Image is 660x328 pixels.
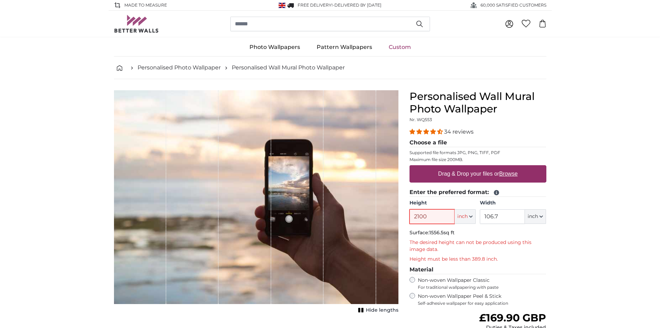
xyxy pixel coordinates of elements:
span: inch [528,213,538,220]
a: Photo Wallpapers [241,38,308,56]
div: 1 of 1 [114,90,398,315]
p: Supported file formats JPG, PNG, TIFF, PDF [410,150,546,155]
span: Nr. WQ553 [410,117,432,122]
img: United Kingdom [279,3,285,8]
span: Hide lengths [366,307,398,314]
label: Width [480,200,546,207]
nav: breadcrumbs [114,57,546,79]
label: Height [410,200,476,207]
span: FREE delivery! [298,2,333,8]
span: 34 reviews [444,128,474,135]
p: Maximum file size 200MB. [410,157,546,162]
a: Custom [380,38,419,56]
button: Hide lengths [356,305,398,315]
img: Betterwalls [114,15,159,33]
h1: Personalised Wall Mural Photo Wallpaper [410,90,546,115]
button: inch [455,209,476,224]
a: Personalised Photo Wallpaper [138,64,221,72]
p: Surface: [410,229,546,236]
span: For traditional wallpapering with paste [418,285,546,290]
u: Browse [499,171,518,177]
span: 4.32 stars [410,128,444,135]
legend: Material [410,266,546,274]
span: Delivered by [DATE] [334,2,381,8]
span: £169.90 GBP [479,311,546,324]
span: - [333,2,381,8]
p: Height must be less than 389.8 inch. [410,256,546,263]
legend: Enter the preferred format: [410,188,546,197]
button: inch [525,209,546,224]
span: inch [457,213,468,220]
span: 60,000 SATISFIED CUSTOMERS [481,2,546,8]
label: Non-woven Wallpaper Peel & Stick [418,293,546,306]
p: The desired height can not be produced using this image data. [410,239,546,253]
a: Pattern Wallpapers [308,38,380,56]
legend: Choose a file [410,138,546,147]
a: Personalised Wall Mural Photo Wallpaper [232,64,345,72]
span: Self-adhesive wallpaper for easy application [418,301,546,306]
label: Drag & Drop your files or [435,167,520,181]
span: 1556.5sq ft [429,229,455,236]
span: Made to Measure [124,2,167,8]
label: Non-woven Wallpaper Classic [418,277,546,290]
